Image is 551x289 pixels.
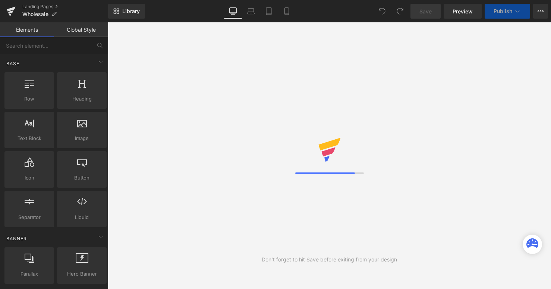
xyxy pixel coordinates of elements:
button: Redo [393,4,407,19]
span: Liquid [59,213,104,221]
span: Base [6,60,20,67]
span: Image [59,134,104,142]
span: Publish [494,8,512,14]
a: Laptop [242,4,260,19]
a: Landing Pages [22,4,108,10]
button: Undo [375,4,390,19]
span: Text Block [7,134,52,142]
a: Tablet [260,4,278,19]
a: New Library [108,4,145,19]
div: Don't forget to hit Save before exiting from your design [262,255,397,264]
a: Mobile [278,4,296,19]
a: Global Style [54,22,108,37]
a: Preview [444,4,482,19]
span: Separator [7,213,52,221]
span: Icon [7,174,52,182]
span: Banner [6,235,28,242]
span: Parallax [7,270,52,278]
a: Desktop [224,4,242,19]
span: Save [419,7,432,15]
span: Library [122,8,140,15]
button: More [533,4,548,19]
span: Wholesale [22,11,48,17]
span: Row [7,95,52,103]
span: Heading [59,95,104,103]
span: Button [59,174,104,182]
span: Preview [453,7,473,15]
span: Hero Banner [59,270,104,278]
button: Publish [485,4,530,19]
